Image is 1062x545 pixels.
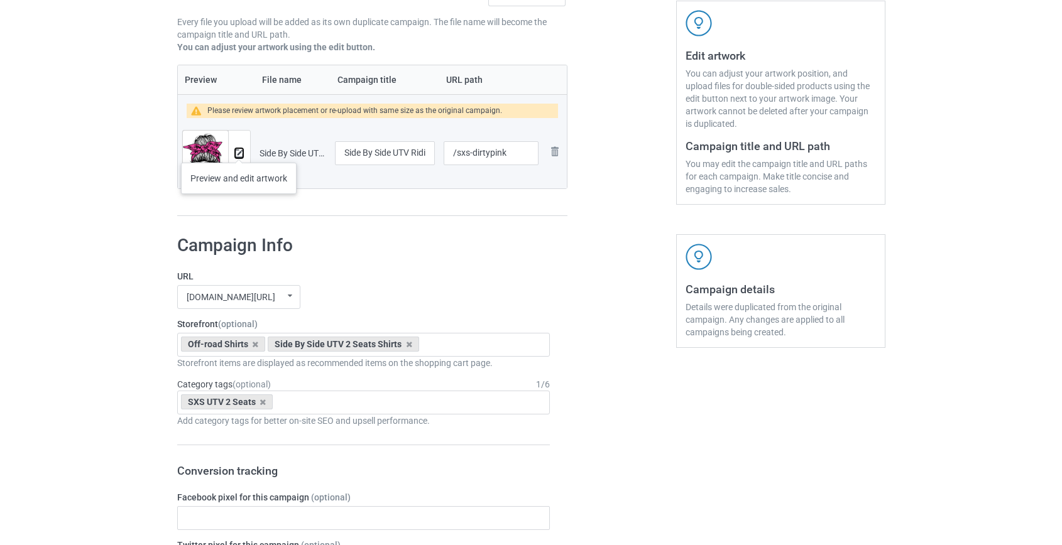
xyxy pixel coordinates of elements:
[177,234,550,257] h1: Campaign Info
[177,42,375,52] b: You can adjust your artwork using the edit button.
[547,144,562,159] img: svg+xml;base64,PD94bWwgdmVyc2lvbj0iMS4wIiBlbmNvZGluZz0iVVRGLTgiPz4KPHN2ZyB3aWR0aD0iMjhweCIgaGVpZ2...
[255,65,331,94] th: File name
[260,147,326,159] div: Side By Side UTV Ridin' Dirty Pink.png
[177,414,550,427] div: Add category tags for better on-site SEO and upsell performance.
[177,270,550,283] label: URL
[268,337,419,352] div: Side By Side UTV 2 Seats Shirts
[686,48,876,63] h3: Edit artwork
[177,16,568,41] p: Every file you upload will be added as its own duplicate campaign. The file name will become the ...
[218,319,258,329] span: (optional)
[181,163,297,194] div: Preview and edit artwork
[187,293,275,301] div: [DOMAIN_NAME][URL]
[331,65,440,94] th: Campaign title
[183,131,228,191] img: original.png
[181,394,273,409] div: SXS UTV 2 Seats
[181,337,266,352] div: Off-road Shirts
[177,378,271,391] label: Category tags
[686,282,876,296] h3: Campaign details
[686,10,712,36] img: svg+xml;base64,PD94bWwgdmVyc2lvbj0iMS4wIiBlbmNvZGluZz0iVVRGLTgiPz4KPHN2ZyB3aWR0aD0iNDJweCIgaGVpZ2...
[177,357,550,369] div: Storefront items are displayed as recommended items on the shopping cart page.
[686,139,876,153] h3: Campaign title and URL path
[686,244,712,270] img: svg+xml;base64,PD94bWwgdmVyc2lvbj0iMS4wIiBlbmNvZGluZz0iVVRGLTgiPz4KPHN2ZyB3aWR0aD0iNDJweCIgaGVpZ2...
[686,301,876,338] div: Details were duplicated from the original campaign. Any changes are applied to all campaigns bein...
[311,492,351,502] span: (optional)
[686,67,876,130] div: You can adjust your artwork position, and upload files for double-sided products using the edit b...
[191,106,208,116] img: warning
[235,149,243,158] img: svg+xml;base64,PD94bWwgdmVyc2lvbj0iMS4wIiBlbmNvZGluZz0iVVRGLTgiPz4KPHN2ZyB3aWR0aD0iMTRweCIgaGVpZ2...
[233,379,271,389] span: (optional)
[177,463,550,478] h3: Conversion tracking
[177,491,550,504] label: Facebook pixel for this campaign
[207,104,502,118] div: Please review artwork placement or re-upload with same size as the original campaign.
[686,158,876,195] div: You may edit the campaign title and URL paths for each campaign. Make title concise and engaging ...
[536,378,550,391] div: 1 / 6
[439,65,542,94] th: URL path
[178,65,255,94] th: Preview
[177,318,550,330] label: Storefront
